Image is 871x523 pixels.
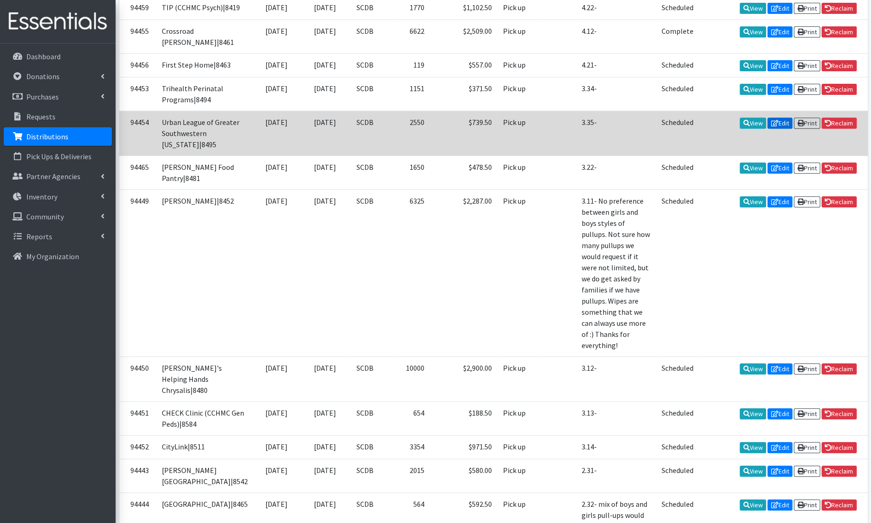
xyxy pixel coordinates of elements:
[253,77,300,111] td: [DATE]
[576,156,656,190] td: 3.22-
[767,196,792,207] a: Edit
[253,357,300,402] td: [DATE]
[822,499,857,511] a: Reclaim
[156,402,253,436] td: CHECK Clinic (CCHMC Gen Peds)|8584
[576,19,656,53] td: 4.12-
[740,26,766,37] a: View
[26,212,64,221] p: Community
[4,187,112,206] a: Inventory
[740,363,766,374] a: View
[300,436,351,459] td: [DATE]
[300,156,351,190] td: [DATE]
[497,357,536,402] td: Pick up
[822,84,857,95] a: Reclaim
[4,47,112,66] a: Dashboard
[656,190,699,357] td: Scheduled
[395,402,430,436] td: 654
[794,499,820,511] a: Print
[767,3,792,14] a: Edit
[395,156,430,190] td: 1650
[656,436,699,459] td: Scheduled
[767,162,792,174] a: Edit
[253,156,300,190] td: [DATE]
[156,77,253,111] td: Trihealth Perinatal Programs|8494
[497,459,536,493] td: Pick up
[26,172,80,181] p: Partner Agencies
[351,156,395,190] td: SCDB
[740,499,766,511] a: View
[253,402,300,436] td: [DATE]
[156,53,253,77] td: First Step Home|8463
[430,111,497,156] td: $739.50
[351,111,395,156] td: SCDB
[430,436,497,459] td: $971.50
[767,118,792,129] a: Edit
[26,72,60,81] p: Donations
[822,60,857,71] a: Reclaim
[430,19,497,53] td: $2,509.00
[656,459,699,493] td: Scheduled
[740,408,766,419] a: View
[4,247,112,266] a: My Organization
[767,363,792,374] a: Edit
[767,26,792,37] a: Edit
[300,357,351,402] td: [DATE]
[430,459,497,493] td: $580.00
[300,53,351,77] td: [DATE]
[26,112,55,121] p: Requests
[740,162,766,174] a: View
[430,53,497,77] td: $557.00
[576,111,656,156] td: 3.35-
[740,3,766,14] a: View
[740,60,766,71] a: View
[767,499,792,511] a: Edit
[767,408,792,419] a: Edit
[822,196,857,207] a: Reclaim
[119,156,156,190] td: 94465
[822,408,857,419] a: Reclaim
[300,111,351,156] td: [DATE]
[497,156,536,190] td: Pick up
[119,190,156,357] td: 94449
[576,190,656,357] td: 3.11- No preference between girls and boys styles of pullups. Not sure how many pullups we would ...
[119,19,156,53] td: 94455
[351,357,395,402] td: SCDB
[576,53,656,77] td: 4.21-
[119,459,156,493] td: 94443
[794,26,820,37] a: Print
[656,111,699,156] td: Scheduled
[4,127,112,146] a: Distributions
[497,190,536,357] td: Pick up
[497,53,536,77] td: Pick up
[794,118,820,129] a: Print
[576,402,656,436] td: 3.13-
[430,357,497,402] td: $2,900.00
[656,156,699,190] td: Scheduled
[26,132,68,141] p: Distributions
[351,436,395,459] td: SCDB
[4,227,112,246] a: Reports
[794,466,820,477] a: Print
[119,402,156,436] td: 94451
[4,167,112,186] a: Partner Agencies
[822,118,857,129] a: Reclaim
[497,111,536,156] td: Pick up
[395,77,430,111] td: 1151
[156,436,253,459] td: CityLink|8511
[156,111,253,156] td: Urban League of Greater Southwestern [US_STATE]|8495
[767,442,792,453] a: Edit
[794,84,820,95] a: Print
[395,190,430,357] td: 6325
[740,118,766,129] a: View
[767,466,792,477] a: Edit
[4,147,112,166] a: Pick Ups & Deliveries
[822,3,857,14] a: Reclaim
[576,459,656,493] td: 2.31-
[156,459,253,493] td: [PERSON_NAME][GEOGRAPHIC_DATA]|8542
[26,192,57,201] p: Inventory
[156,190,253,357] td: [PERSON_NAME]|8452
[822,363,857,374] a: Reclaim
[576,436,656,459] td: 3.14-
[656,53,699,77] td: Scheduled
[794,3,820,14] a: Print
